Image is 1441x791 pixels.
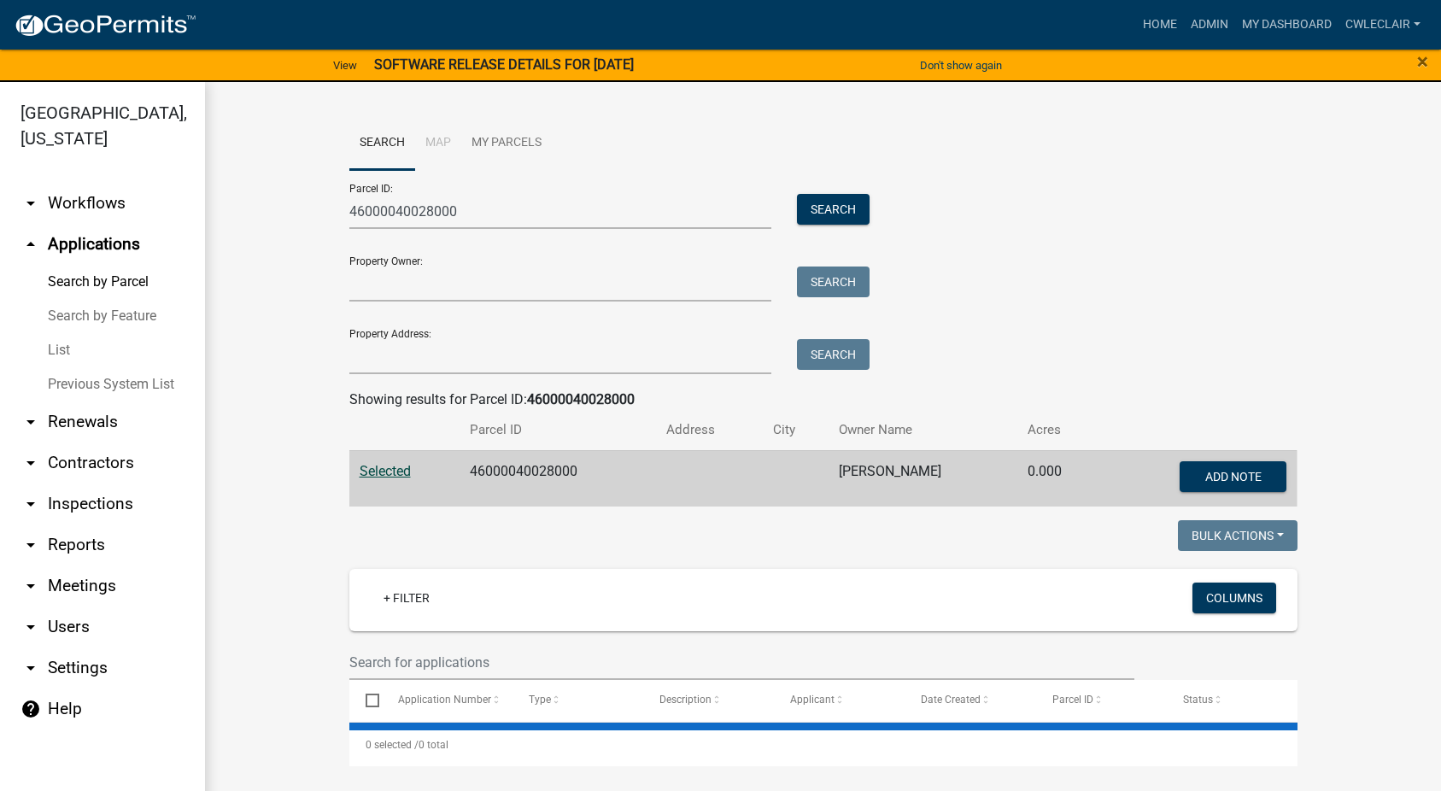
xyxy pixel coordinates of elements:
[527,391,635,407] strong: 46000040028000
[21,535,41,555] i: arrow_drop_down
[921,694,981,706] span: Date Created
[797,194,870,225] button: Search
[1417,51,1428,72] button: Close
[659,694,712,706] span: Description
[460,410,657,450] th: Parcel ID
[21,193,41,214] i: arrow_drop_down
[349,645,1135,680] input: Search for applications
[326,51,364,79] a: View
[21,699,41,719] i: help
[374,56,634,73] strong: SOFTWARE RELEASE DETAILS FOR [DATE]
[21,617,41,637] i: arrow_drop_down
[349,680,382,721] datatable-header-cell: Select
[905,680,1035,721] datatable-header-cell: Date Created
[656,410,763,450] th: Address
[1417,50,1428,73] span: ×
[1192,583,1276,613] button: Columns
[366,739,419,751] span: 0 selected /
[513,680,643,721] datatable-header-cell: Type
[461,116,552,171] a: My Parcels
[21,576,41,596] i: arrow_drop_down
[349,724,1297,766] div: 0 total
[1052,694,1093,706] span: Parcel ID
[643,680,774,721] datatable-header-cell: Description
[763,410,829,450] th: City
[21,494,41,514] i: arrow_drop_down
[1184,9,1235,41] a: Admin
[1235,9,1338,41] a: My Dashboard
[349,390,1297,410] div: Showing results for Parcel ID:
[790,694,835,706] span: Applicant
[797,267,870,297] button: Search
[1136,9,1184,41] a: Home
[1017,450,1101,507] td: 0.000
[913,51,1009,79] button: Don't show again
[797,339,870,370] button: Search
[21,412,41,432] i: arrow_drop_down
[774,680,905,721] datatable-header-cell: Applicant
[360,463,411,479] a: Selected
[1035,680,1166,721] datatable-header-cell: Parcel ID
[1338,9,1427,41] a: cwleclair
[1183,694,1213,706] span: Status
[529,694,551,706] span: Type
[382,680,513,721] datatable-header-cell: Application Number
[398,694,491,706] span: Application Number
[21,453,41,473] i: arrow_drop_down
[460,450,657,507] td: 46000040028000
[21,658,41,678] i: arrow_drop_down
[1166,680,1297,721] datatable-header-cell: Status
[829,410,1017,450] th: Owner Name
[349,116,415,171] a: Search
[829,450,1017,507] td: [PERSON_NAME]
[370,583,443,613] a: + Filter
[1180,461,1286,492] button: Add Note
[1205,469,1262,483] span: Add Note
[21,234,41,255] i: arrow_drop_up
[1017,410,1101,450] th: Acres
[1178,520,1297,551] button: Bulk Actions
